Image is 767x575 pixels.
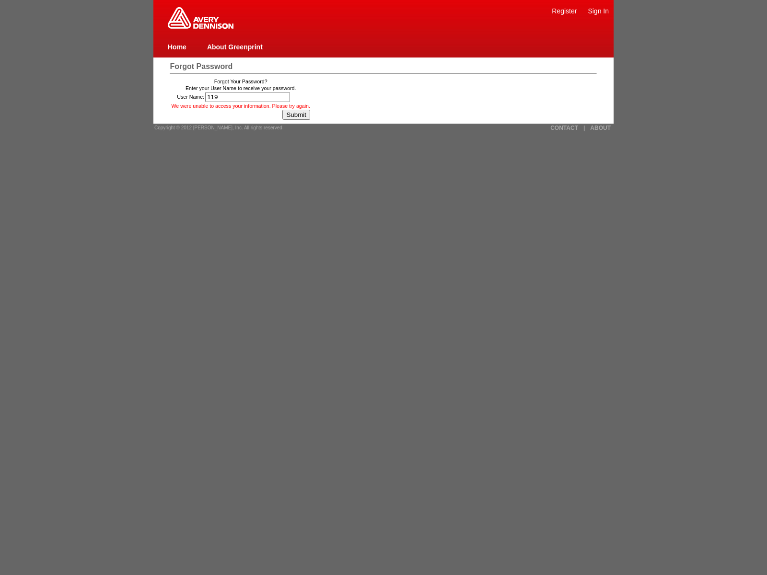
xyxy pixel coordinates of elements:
input: Submit [282,110,310,120]
td: Forgot Your Password? [171,79,310,84]
a: | [583,125,585,131]
td: Enter your User Name to receive your password. [171,85,310,91]
label: User Name: [177,94,204,100]
a: CONTACT [550,125,578,131]
a: Sign In [588,7,609,15]
a: Home [168,43,186,51]
a: ABOUT [590,125,611,131]
span: Copyright © 2012 [PERSON_NAME], Inc. All rights reserved. [154,125,284,130]
a: Register [552,7,577,15]
img: Home [168,7,233,29]
td: We were unable to access your information. Please try again. [171,103,310,109]
span: Forgot Password [170,62,232,70]
a: Greenprint [168,24,233,30]
a: About Greenprint [207,43,263,51]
